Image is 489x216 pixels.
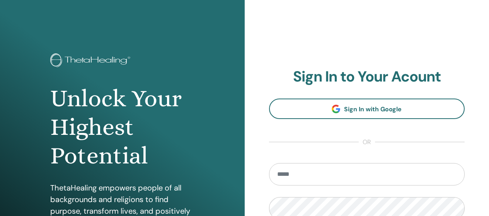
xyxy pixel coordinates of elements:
h2: Sign In to Your Acount [269,68,465,86]
span: Sign In with Google [344,105,402,113]
span: or [359,138,375,147]
a: Sign In with Google [269,99,465,119]
h1: Unlock Your Highest Potential [50,84,194,170]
